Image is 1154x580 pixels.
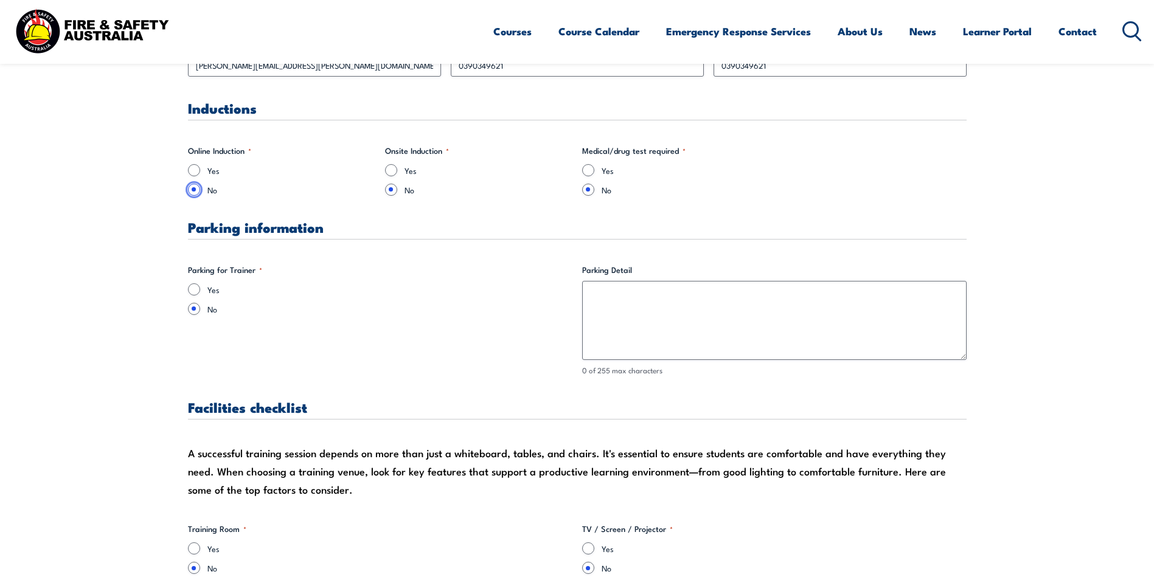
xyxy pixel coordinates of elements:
label: No [207,562,572,574]
label: Yes [207,283,572,295]
label: No [207,303,572,315]
h3: Facilities checklist [188,400,967,414]
legend: Medical/drug test required [582,145,686,157]
a: Course Calendar [558,15,639,47]
legend: Onsite Induction [385,145,449,157]
a: Contact [1058,15,1097,47]
legend: TV / Screen / Projector [582,523,673,535]
label: Yes [602,542,967,554]
label: Yes [207,542,572,554]
label: Yes [602,164,770,176]
h3: Inductions [188,101,967,115]
div: 0 of 255 max characters [582,365,967,376]
div: A successful training session depends on more than just a whiteboard, tables, and chairs. It's es... [188,444,967,499]
legend: Online Induction [188,145,251,157]
a: Emergency Response Services [666,15,811,47]
a: News [909,15,936,47]
label: No [207,184,375,196]
legend: Parking for Trainer [188,264,262,276]
label: Yes [405,164,572,176]
a: Courses [493,15,532,47]
label: No [602,184,770,196]
label: No [405,184,572,196]
label: Parking Detail [582,264,967,276]
label: Yes [207,164,375,176]
legend: Training Room [188,523,246,535]
label: No [602,562,967,574]
a: Learner Portal [963,15,1032,47]
a: About Us [838,15,883,47]
h3: Parking information [188,220,967,234]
